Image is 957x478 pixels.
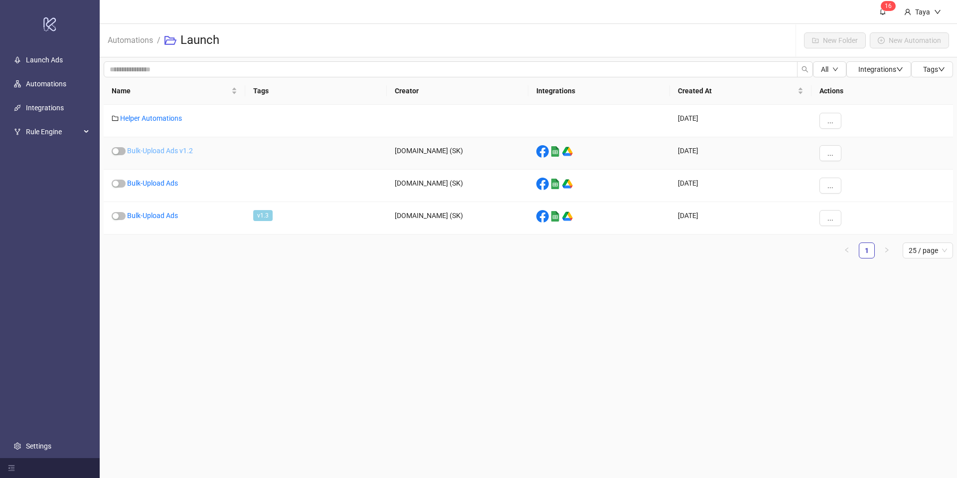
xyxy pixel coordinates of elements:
th: Name [104,77,245,105]
a: Bulk-Upload Ads [127,179,178,187]
a: Integrations [26,104,64,112]
span: search [801,66,808,73]
span: right [884,247,890,253]
div: [DOMAIN_NAME] (SK) [387,170,528,202]
span: ... [827,214,833,222]
h3: Launch [180,32,219,48]
span: ... [827,182,833,190]
span: 25 / page [909,243,947,258]
span: fork [14,128,21,135]
li: / [157,24,160,56]
th: Creator [387,77,528,105]
span: Created At [678,85,796,96]
span: down [896,66,903,73]
sup: 16 [881,1,896,11]
button: ... [819,113,841,129]
a: 1 [859,243,874,258]
span: Rule Engine [26,122,81,142]
div: [DATE] [670,105,811,137]
div: [DOMAIN_NAME] (SK) [387,137,528,170]
button: Integrationsdown [846,61,911,77]
span: down [938,66,945,73]
div: [DATE] [670,137,811,170]
span: Name [112,85,229,96]
button: right [879,242,895,258]
button: ... [819,210,841,226]
span: down [934,8,941,15]
li: Previous Page [839,242,855,258]
button: New Folder [804,32,866,48]
span: ... [827,117,833,125]
button: ... [819,145,841,161]
a: Settings [26,442,51,450]
span: down [832,66,838,72]
a: Launch Ads [26,56,63,64]
span: left [844,247,850,253]
span: menu-fold [8,465,15,472]
span: v1.3 [253,210,273,221]
div: [DATE] [670,202,811,235]
th: Integrations [528,77,670,105]
button: left [839,242,855,258]
span: 6 [888,2,892,9]
span: bell [879,8,886,15]
button: Alldown [813,61,846,77]
span: user [904,8,911,15]
button: New Automation [870,32,949,48]
li: 1 [859,242,875,258]
a: Bulk-Upload Ads [127,212,178,220]
div: [DATE] [670,170,811,202]
th: Actions [811,77,953,105]
button: Tagsdown [911,61,953,77]
div: Taya [911,6,934,17]
span: Integrations [858,65,903,73]
div: Page Size [903,242,953,258]
th: Tags [245,77,387,105]
a: Automations [106,34,155,45]
li: Next Page [879,242,895,258]
button: ... [819,178,841,194]
span: folder-open [164,34,176,46]
span: 1 [885,2,888,9]
span: All [821,65,828,73]
a: Automations [26,80,66,88]
div: [DOMAIN_NAME] (SK) [387,202,528,235]
th: Created At [670,77,811,105]
a: Bulk-Upload Ads v1.2 [127,147,193,155]
span: folder [112,115,119,122]
a: Helper Automations [120,114,182,122]
span: ... [827,149,833,157]
span: Tags [923,65,945,73]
